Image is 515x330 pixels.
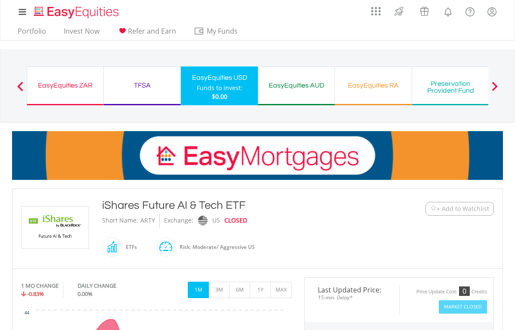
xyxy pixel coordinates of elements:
[175,237,255,258] div: Risk: Moderate/ Aggressive US
[472,289,487,295] div: Credits
[102,198,372,213] div: iShares Future AI & Tech ETF
[417,80,484,94] div: Preservation Provident Fund
[371,6,381,16] img: grid-menu-icon.svg
[25,311,30,315] text: 44
[416,289,457,295] div: Price Update Cost:
[311,286,393,293] span: Last Updated Price:
[224,213,247,228] div: CLOSED
[12,131,503,180] img: EasyMortage Promotion Banner
[437,2,459,19] a: Notifications
[109,79,175,91] div: TFSA
[417,4,431,18] img: vouchers-v2.svg
[229,282,250,298] button: 6M
[78,290,93,298] span: 0.00%
[459,286,470,296] div: 0
[425,202,494,216] button: Watchlist + Add to Watchlist
[481,2,503,21] a: My Profile
[32,79,98,91] div: EasyEquities ZAR
[412,2,437,18] a: Vouchers
[60,27,103,40] a: Invest Now
[437,204,489,213] span: + Add to Watchlist
[140,213,155,228] div: ARTY
[114,27,180,40] a: Refer and Earn
[392,4,406,18] img: thrive-v2.svg
[270,282,292,298] button: MAX
[212,213,220,228] div: US
[486,86,503,94] button: Next
[459,2,481,19] a: FAQ's and Support
[194,25,250,37] span: My Funds
[263,79,329,91] div: EasyEquities AUD
[14,27,50,40] a: Portfolio
[197,84,242,92] div: Funds to invest:
[439,300,487,314] button: Market Closed
[366,2,386,16] a: AppsGrid
[212,92,227,101] span: $0.00
[188,282,209,298] button: 1M
[208,282,230,298] button: 3M
[198,216,208,226] img: nasdaq.png
[121,237,137,258] div: ETFs
[340,79,406,91] div: EasyEquities RA
[128,26,176,36] span: Refer and Earn
[430,205,437,212] img: Watchlist
[27,290,44,298] span: -0.83%
[78,282,145,290] div: DAILY CHANGE
[311,293,393,302] span: 15-min. Delay*
[186,72,253,84] div: EasyEquities USD
[102,213,138,228] div: Short Name:
[250,282,271,298] button: 1Y
[21,282,59,290] div: 1 MO CHANGE
[32,5,122,19] img: EasyEquities_Logo.png
[23,207,87,248] img: EQU.US.ARTY.png
[12,86,29,94] button: Previous
[164,213,193,228] div: Exchange:
[31,2,122,19] a: Home page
